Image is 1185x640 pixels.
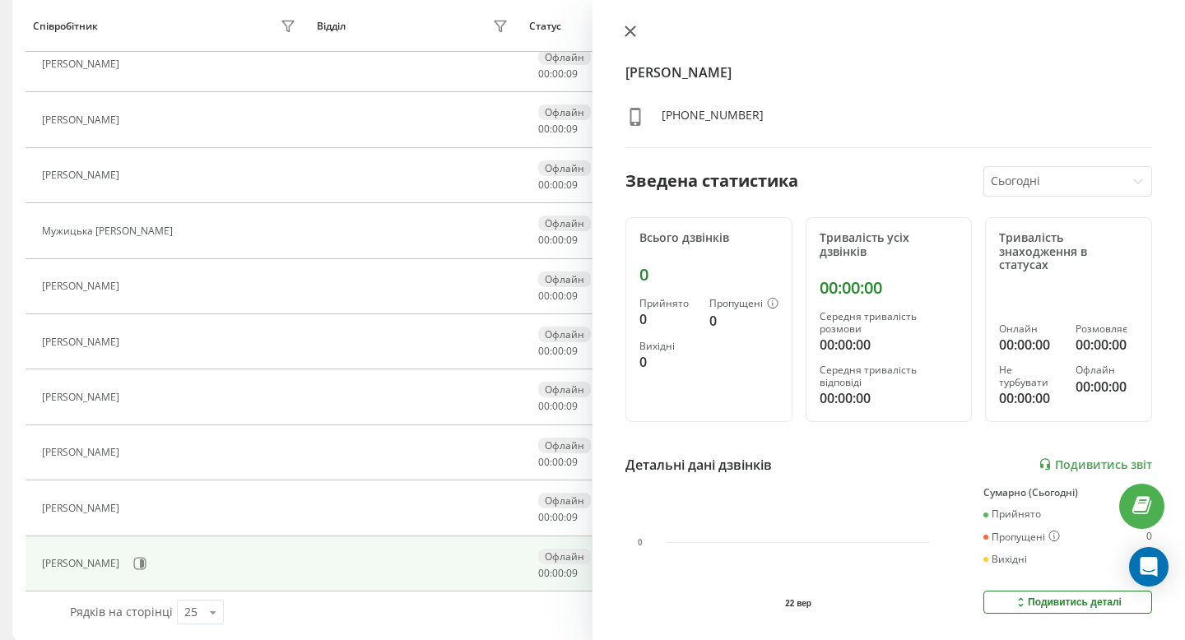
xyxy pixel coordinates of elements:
[538,327,591,342] div: Офлайн
[1076,335,1138,355] div: 00:00:00
[999,231,1138,272] div: Тривалість знаходження в статусах
[999,364,1062,388] div: Не турбувати
[639,341,696,352] div: Вихідні
[566,566,578,580] span: 09
[538,344,550,358] span: 00
[566,122,578,136] span: 09
[538,438,591,453] div: Офлайн
[709,311,778,331] div: 0
[538,160,591,176] div: Офлайн
[538,271,591,287] div: Офлайн
[820,311,959,335] div: Середня тривалість розмови
[42,114,123,126] div: [PERSON_NAME]
[42,558,123,569] div: [PERSON_NAME]
[1039,457,1152,471] a: Подивитись звіт
[42,392,123,403] div: [PERSON_NAME]
[70,604,173,619] span: Рядків на сторінці
[820,231,959,259] div: Тривалість усіх дзвінків
[1146,531,1152,544] div: 0
[538,493,591,508] div: Офлайн
[639,352,696,372] div: 0
[566,399,578,413] span: 09
[785,599,811,608] text: 22 вер
[1129,547,1169,587] div: Open Intercom Messenger
[538,457,578,468] div: : :
[983,554,1027,565] div: Вихідні
[639,265,778,285] div: 0
[625,169,798,193] div: Зведена статистика
[538,67,550,81] span: 00
[552,344,564,358] span: 00
[42,503,123,514] div: [PERSON_NAME]
[983,487,1152,499] div: Сумарно (Сьогодні)
[538,455,550,469] span: 00
[820,335,959,355] div: 00:00:00
[639,231,778,245] div: Всього дзвінків
[538,382,591,397] div: Офлайн
[529,21,561,32] div: Статус
[709,298,778,311] div: Пропущені
[639,309,696,329] div: 0
[538,123,578,135] div: : :
[566,178,578,192] span: 09
[538,290,578,302] div: : :
[820,278,959,298] div: 00:00:00
[625,63,1152,82] h4: [PERSON_NAME]
[538,104,591,120] div: Офлайн
[538,68,578,80] div: : :
[552,289,564,303] span: 00
[538,346,578,357] div: : :
[33,21,98,32] div: Співробітник
[625,455,772,475] div: Детальні дані дзвінків
[538,178,550,192] span: 00
[317,21,346,32] div: Відділ
[662,107,764,131] div: [PHONE_NUMBER]
[1076,364,1138,376] div: Офлайн
[552,178,564,192] span: 00
[42,336,123,348] div: [PERSON_NAME]
[538,233,550,247] span: 00
[538,49,591,65] div: Офлайн
[552,510,564,524] span: 00
[566,67,578,81] span: 09
[538,179,578,191] div: : :
[638,538,643,547] text: 0
[538,568,578,579] div: : :
[1014,596,1122,609] div: Подивитись деталі
[999,335,1062,355] div: 00:00:00
[538,401,578,412] div: : :
[983,591,1152,614] button: Подивитись деталі
[566,233,578,247] span: 09
[538,122,550,136] span: 00
[552,399,564,413] span: 00
[1076,377,1138,397] div: 00:00:00
[538,566,550,580] span: 00
[566,289,578,303] span: 09
[820,388,959,408] div: 00:00:00
[983,508,1041,520] div: Прийнято
[538,512,578,523] div: : :
[538,399,550,413] span: 00
[552,566,564,580] span: 00
[184,604,197,620] div: 25
[538,510,550,524] span: 00
[983,531,1060,544] div: Пропущені
[566,344,578,358] span: 09
[820,364,959,388] div: Середня тривалість відповіді
[538,234,578,246] div: : :
[42,225,177,237] div: Мужицька [PERSON_NAME]
[552,233,564,247] span: 00
[566,510,578,524] span: 09
[1076,323,1138,335] div: Розмовляє
[42,58,123,70] div: [PERSON_NAME]
[999,388,1062,408] div: 00:00:00
[538,289,550,303] span: 00
[999,323,1062,335] div: Онлайн
[42,281,123,292] div: [PERSON_NAME]
[552,122,564,136] span: 00
[552,67,564,81] span: 00
[566,455,578,469] span: 09
[538,549,591,564] div: Офлайн
[552,455,564,469] span: 00
[538,216,591,231] div: Офлайн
